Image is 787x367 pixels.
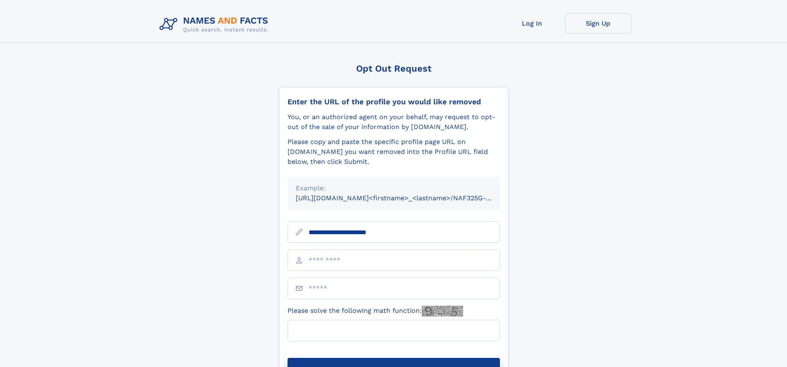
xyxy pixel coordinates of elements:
div: You, or an authorized agent on your behalf, may request to opt-out of the sale of your informatio... [288,112,500,132]
small: [URL][DOMAIN_NAME]<firstname>_<lastname>/NAF325G-xxxxxxxx [296,194,516,202]
a: Sign Up [565,13,631,34]
img: Logo Names and Facts [156,13,275,36]
div: Opt Out Request [279,63,509,74]
a: Log In [499,13,565,34]
div: Example: [296,183,492,193]
div: Please copy and paste the specific profile page URL on [DOMAIN_NAME] you want removed into the Pr... [288,137,500,167]
div: Enter the URL of the profile you would like removed [288,97,500,106]
label: Please solve the following math function: [288,306,463,317]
